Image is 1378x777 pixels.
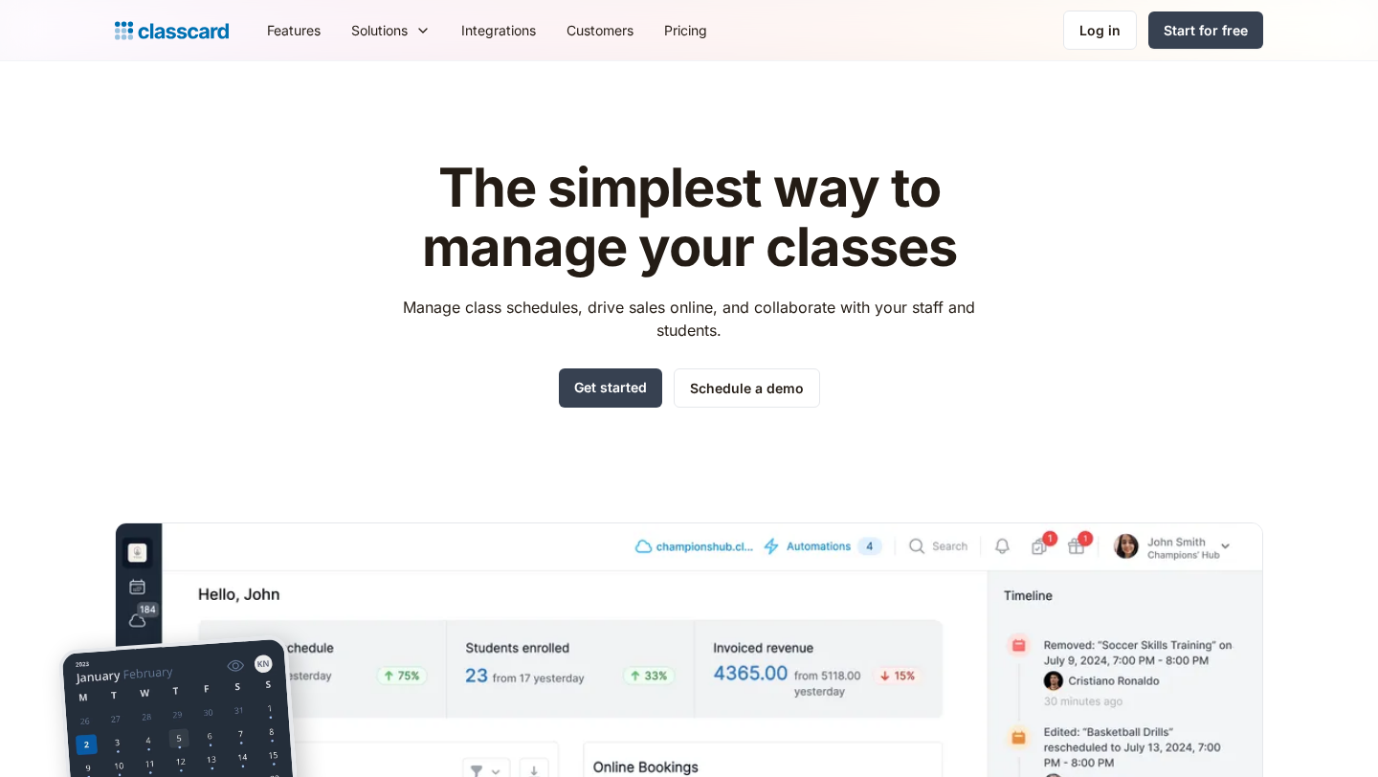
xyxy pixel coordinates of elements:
[351,20,408,40] div: Solutions
[1148,11,1263,49] a: Start for free
[1164,20,1248,40] div: Start for free
[336,9,446,52] div: Solutions
[674,368,820,408] a: Schedule a demo
[649,9,722,52] a: Pricing
[386,159,993,277] h1: The simplest way to manage your classes
[559,368,662,408] a: Get started
[551,9,649,52] a: Customers
[446,9,551,52] a: Integrations
[115,17,229,44] a: home
[1079,20,1121,40] div: Log in
[386,296,993,342] p: Manage class schedules, drive sales online, and collaborate with your staff and students.
[1063,11,1137,50] a: Log in
[252,9,336,52] a: Features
